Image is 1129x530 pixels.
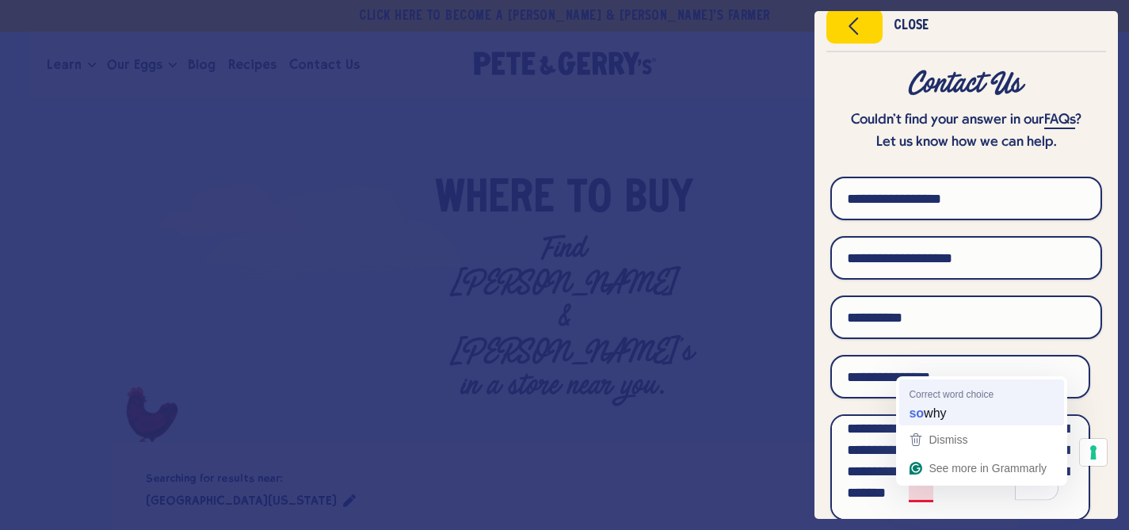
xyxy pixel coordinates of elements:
[830,109,1102,132] p: Couldn’t find your answer in our ?
[830,414,1090,520] textarea: To enrich screen reader interactions, please activate Accessibility in Grammarly extension settings
[1080,439,1107,466] button: Your consent preferences for tracking technologies
[830,70,1102,98] div: Contact Us
[894,21,929,32] div: Close
[830,132,1102,154] p: Let us know how we can help.
[826,9,883,44] button: Close menu
[1044,112,1075,129] a: FAQs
